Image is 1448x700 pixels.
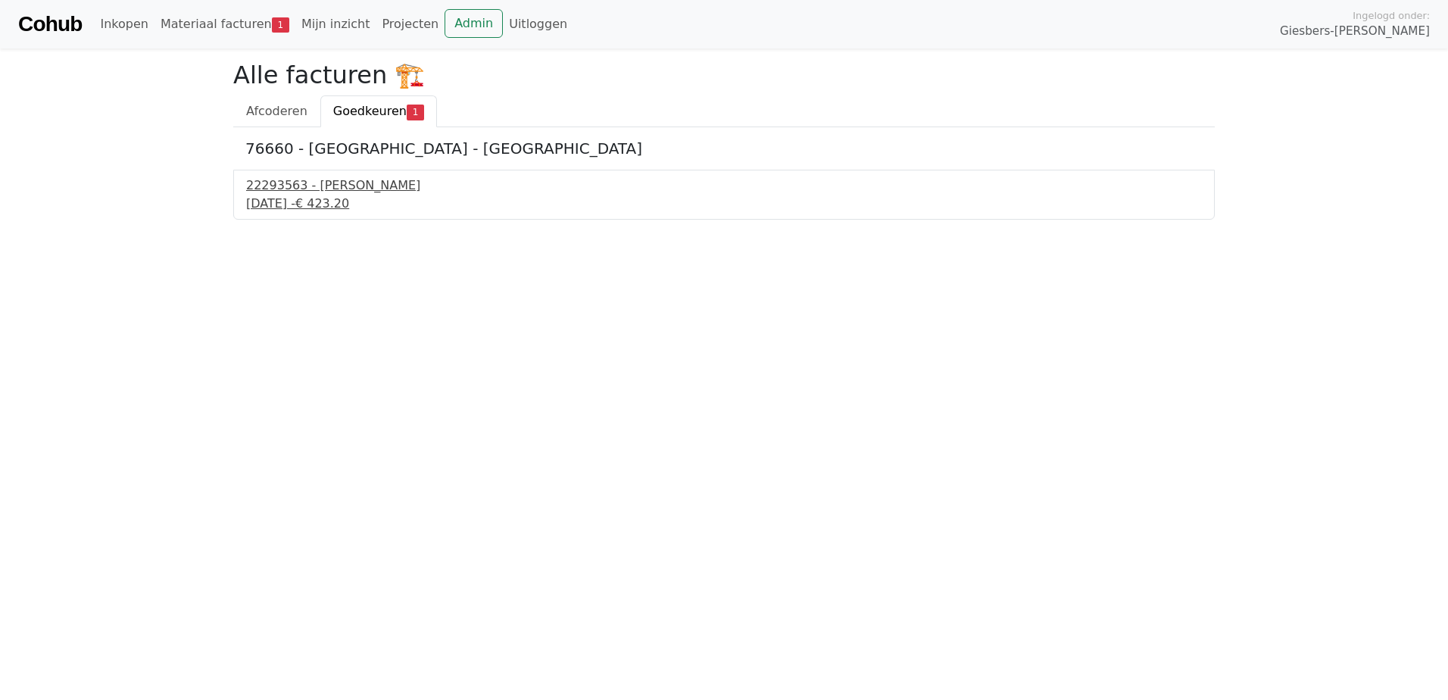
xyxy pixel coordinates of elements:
[407,105,424,120] span: 1
[503,9,573,39] a: Uitloggen
[154,9,295,39] a: Materiaal facturen1
[295,196,349,211] span: € 423.20
[376,9,445,39] a: Projecten
[94,9,154,39] a: Inkopen
[246,177,1202,195] div: 22293563 - [PERSON_NAME]
[320,95,437,127] a: Goedkeuren1
[18,6,82,42] a: Cohub
[272,17,289,33] span: 1
[246,177,1202,213] a: 22293563 - [PERSON_NAME][DATE] -€ 423.20
[233,95,320,127] a: Afcoderen
[233,61,1215,89] h2: Alle facturen 🏗️
[1280,23,1430,40] span: Giesbers-[PERSON_NAME]
[295,9,376,39] a: Mijn inzicht
[445,9,503,38] a: Admin
[245,139,1203,158] h5: 76660 - [GEOGRAPHIC_DATA] - [GEOGRAPHIC_DATA]
[1353,8,1430,23] span: Ingelogd onder:
[246,195,1202,213] div: [DATE] -
[333,104,407,118] span: Goedkeuren
[246,104,307,118] span: Afcoderen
